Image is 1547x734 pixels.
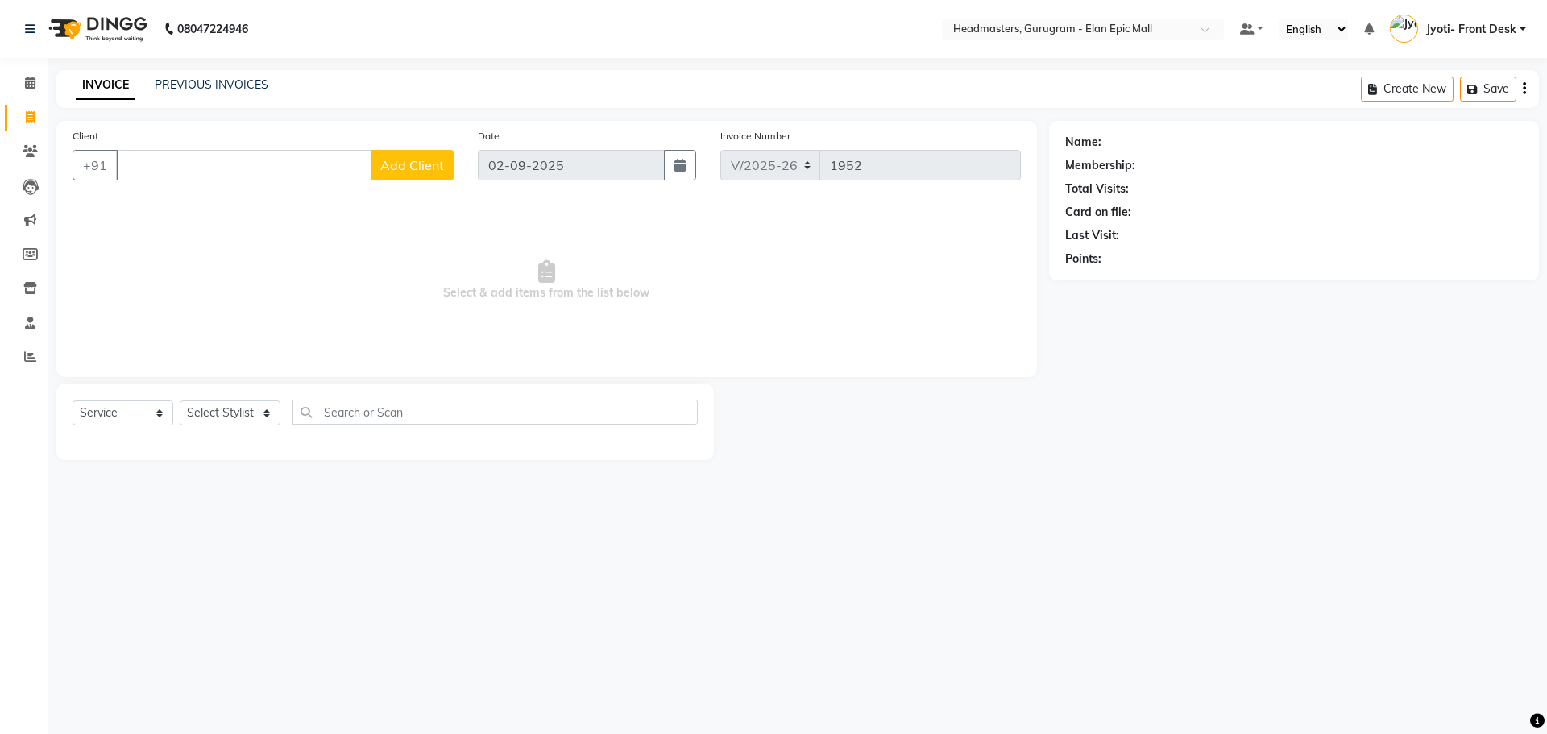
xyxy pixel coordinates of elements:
input: Search or Scan [292,400,698,425]
span: Select & add items from the list below [73,200,1021,361]
button: +91 [73,150,118,180]
a: PREVIOUS INVOICES [155,77,268,92]
div: Last Visit: [1065,227,1119,244]
span: Add Client [380,157,444,173]
label: Invoice Number [720,129,790,143]
img: Jyoti- Front Desk [1390,15,1418,43]
img: logo [41,6,151,52]
div: Total Visits: [1065,180,1129,197]
label: Client [73,129,98,143]
div: Membership: [1065,157,1135,174]
label: Date [478,129,500,143]
a: INVOICE [76,71,135,100]
div: Points: [1065,251,1101,267]
div: Card on file: [1065,204,1131,221]
input: Search by Name/Mobile/Email/Code [116,150,371,180]
b: 08047224946 [177,6,248,52]
button: Save [1460,77,1516,102]
button: Create New [1361,77,1454,102]
div: Name: [1065,134,1101,151]
button: Add Client [371,150,454,180]
span: Jyoti- Front Desk [1426,21,1516,38]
